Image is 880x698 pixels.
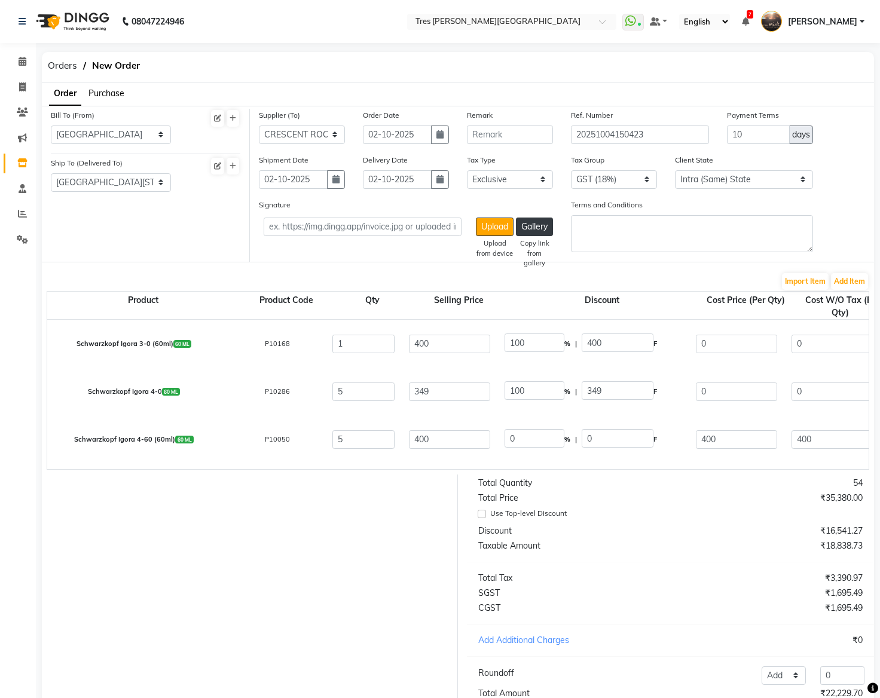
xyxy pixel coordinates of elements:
[571,125,709,144] input: Reference Number
[671,492,872,504] div: ₹35,380.00
[469,477,671,489] div: Total Quantity
[162,388,181,395] span: 60 ML
[469,540,671,552] div: Taxable Amount
[506,294,698,319] div: Discount
[516,238,553,268] div: Copy link from gallery
[230,429,325,449] div: P10050
[363,110,399,121] label: Order Date
[671,602,872,614] div: ₹1,695.49
[469,634,671,647] div: Add Additional Charges
[259,155,308,166] label: Shipment Date
[671,540,872,552] div: ₹18,838.73
[476,238,514,259] div: Upload from device
[803,292,880,320] span: Cost W/O Tax (Per Qty)
[490,508,567,519] label: Use Top-level Discount
[476,218,514,236] button: Upload
[432,292,486,308] span: Selling Price
[230,333,325,353] div: P10168
[264,218,462,236] input: ex. https://img.dingg.app/invoice.jpg or uploaded image name
[42,55,83,76] span: Orders
[704,292,787,308] span: Cost Price (Per Qty)
[571,200,643,210] label: Terms and Conditions
[653,382,657,402] span: F
[469,525,671,537] div: Discount
[54,88,77,99] span: Order
[469,587,671,599] div: SGST
[51,158,123,169] label: Ship To (Delivered To)
[230,381,325,401] div: P10286
[671,634,872,647] div: ₹0
[671,477,872,489] div: 54
[575,430,577,449] span: |
[675,155,713,166] label: Client State
[782,273,829,290] button: Import Item
[363,155,408,166] label: Delivery Date
[516,218,553,236] button: Gallery
[742,16,749,27] a: 7
[467,155,496,166] label: Tax Type
[671,525,872,537] div: ₹16,541.27
[88,88,124,99] span: Purchase
[469,602,671,614] div: CGST
[575,334,577,354] span: |
[469,572,671,584] div: Total Tax
[671,587,872,599] div: ₹1,695.49
[564,430,570,449] span: %
[564,382,570,402] span: %
[259,110,300,121] label: Supplier (To)
[51,110,94,121] label: Bill To (From)
[47,294,239,319] div: Product
[792,128,810,141] span: days
[653,334,657,354] span: F
[478,667,514,679] div: Roundoff
[38,381,230,401] div: Schwarzkopf Igora 4-0
[38,333,230,353] div: Schwarzkopf Igora 3-0 (60ml)
[727,110,779,121] label: Payment Terms
[747,10,753,19] span: 7
[831,273,868,290] button: Add Item
[30,5,112,38] img: logo
[788,16,857,28] span: [PERSON_NAME]
[571,110,613,121] label: Ref. Number
[132,5,184,38] b: 08047224946
[564,334,570,354] span: %
[467,110,493,121] label: Remark
[173,340,192,347] span: 60 ML
[575,382,577,402] span: |
[761,11,782,32] img: Meghana Kering
[38,429,230,449] div: Schwarzkopf Igora 4-60 (60ml)
[86,55,146,76] span: New Order
[239,294,334,319] div: Product Code
[671,572,872,584] div: ₹3,390.97
[469,492,671,504] div: Total Price
[467,125,553,144] input: Remark
[175,436,194,443] span: 60 ML
[259,200,291,210] label: Signature
[571,155,604,166] label: Tax Group
[334,294,411,319] div: Qty
[653,430,657,449] span: F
